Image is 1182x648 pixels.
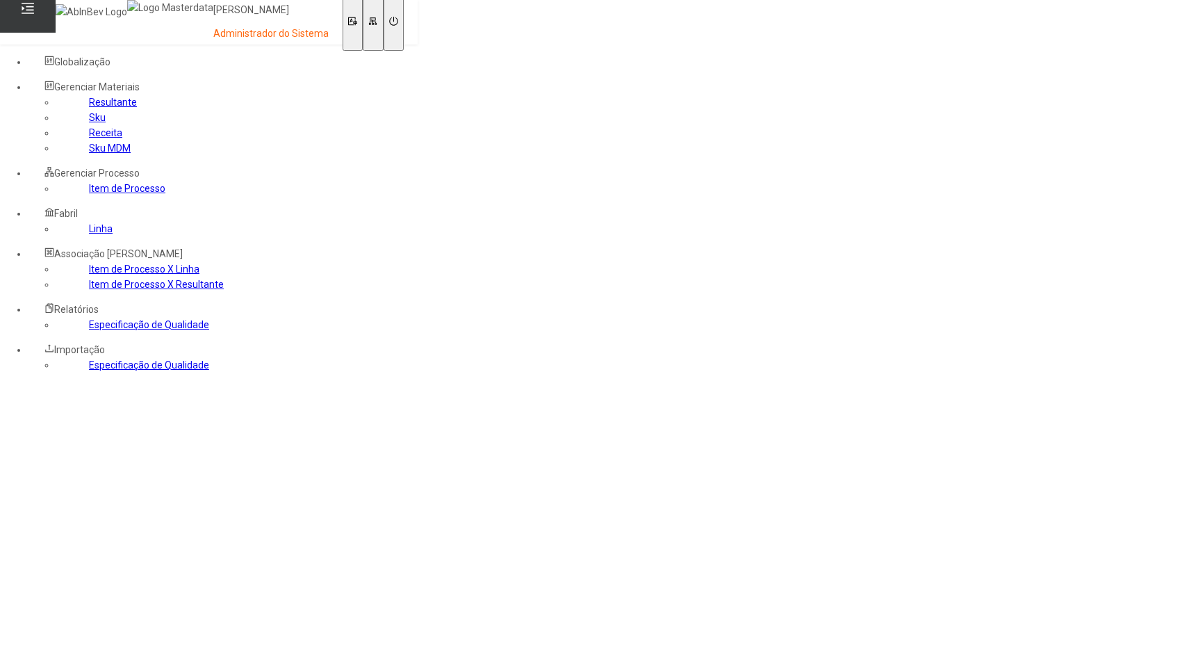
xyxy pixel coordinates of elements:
[56,4,127,19] img: AbInBev Logo
[89,127,122,138] a: Receita
[89,143,131,154] a: Sku MDM
[54,344,105,355] span: Importação
[89,183,165,194] a: Item de Processo
[54,248,183,259] span: Associação [PERSON_NAME]
[89,279,224,290] a: Item de Processo X Resultante
[89,112,106,123] a: Sku
[54,208,78,219] span: Fabril
[89,223,113,234] a: Linha
[54,56,110,67] span: Globalização
[89,319,209,330] a: Especificação de Qualidade
[54,168,140,179] span: Gerenciar Processo
[213,27,329,41] p: Administrador do Sistema
[54,81,140,92] span: Gerenciar Materiais
[89,264,199,275] a: Item de Processo X Linha
[89,359,209,371] a: Especificação de Qualidade
[54,304,99,315] span: Relatórios
[89,97,137,108] a: Resultante
[213,3,329,17] p: [PERSON_NAME]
